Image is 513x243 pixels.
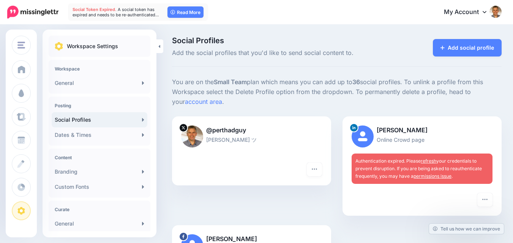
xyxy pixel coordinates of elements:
[73,7,117,12] span: Social Token Expired.
[52,179,147,194] a: Custom Fonts
[17,42,25,49] img: menu.png
[55,207,144,212] h4: Curate
[352,78,360,86] b: 36
[181,125,203,147] img: QMPMUiDd-8496.jpeg
[52,216,147,231] a: General
[429,224,504,234] a: Tell us how we can improve
[352,135,492,144] p: Online Crowd page
[172,77,502,107] p: You are on the plan which means you can add up to social profiles. To unlink a profile from this ...
[214,78,247,86] b: Small Team
[55,42,63,50] img: settings.png
[52,112,147,127] a: Social Profiles
[355,158,482,179] span: Authentication expired. Please your credentials to prevent disruption. If you are being asked to ...
[421,158,436,164] a: refresh
[181,135,322,144] p: [PERSON_NAME] ツ
[52,75,147,91] a: General
[181,125,322,135] p: @perthadguy
[55,66,144,72] h4: Workspace
[55,103,144,108] h4: Posting
[55,155,144,160] h4: Content
[185,98,222,105] a: account area
[352,125,374,147] img: user_default_image.png
[414,173,451,179] a: permissions issue
[433,39,502,56] a: Add social profile
[52,127,147,143] a: Dates & Times
[67,42,118,51] p: Workspace Settings
[52,164,147,179] a: Branding
[167,6,204,18] a: Read More
[73,7,159,17] span: A social token has expired and needs to be re-authenticated…
[172,48,388,58] span: Add the social profiles that you'd like to send social content to.
[172,37,388,44] span: Social Profiles
[352,125,492,135] p: [PERSON_NAME]
[7,6,58,19] img: Missinglettr
[436,3,502,22] a: My Account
